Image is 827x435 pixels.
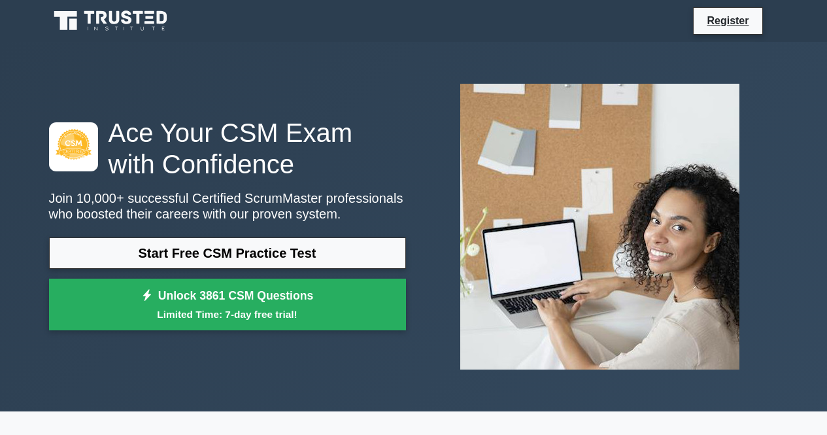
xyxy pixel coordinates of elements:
[699,12,756,29] a: Register
[49,117,406,180] h1: Ace Your CSM Exam with Confidence
[65,307,390,322] small: Limited Time: 7-day free trial!
[49,190,406,222] p: Join 10,000+ successful Certified ScrumMaster professionals who boosted their careers with our pr...
[49,279,406,331] a: Unlock 3861 CSM QuestionsLimited Time: 7-day free trial!
[49,237,406,269] a: Start Free CSM Practice Test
